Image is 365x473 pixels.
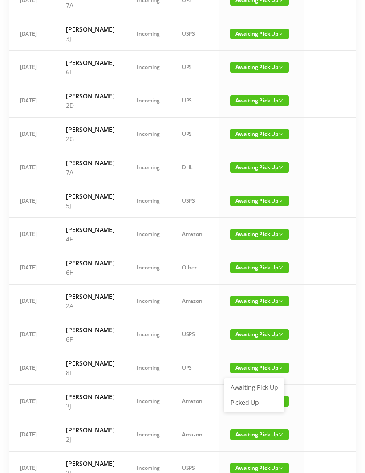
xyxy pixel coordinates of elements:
[171,184,219,218] td: USPS
[9,385,55,418] td: [DATE]
[230,162,289,173] span: Awaiting Pick Up
[279,432,283,437] i: icon: down
[126,351,171,385] td: Incoming
[279,299,283,303] i: icon: down
[66,425,114,435] h6: [PERSON_NAME]
[66,101,114,110] p: 2D
[66,201,114,210] p: 5J
[225,380,283,395] a: Awaiting Pick Up
[126,51,171,84] td: Incoming
[230,29,289,39] span: Awaiting Pick Up
[66,0,114,10] p: 7A
[279,332,283,337] i: icon: down
[230,196,289,206] span: Awaiting Pick Up
[279,98,283,103] i: icon: down
[66,234,114,244] p: 4F
[126,285,171,318] td: Incoming
[230,296,289,306] span: Awaiting Pick Up
[171,285,219,318] td: Amazon
[279,466,283,470] i: icon: down
[66,158,114,167] h6: [PERSON_NAME]
[279,232,283,236] i: icon: down
[66,125,114,134] h6: [PERSON_NAME]
[66,58,114,67] h6: [PERSON_NAME]
[66,91,114,101] h6: [PERSON_NAME]
[66,134,114,143] p: 2G
[279,265,283,270] i: icon: down
[9,318,55,351] td: [DATE]
[230,329,289,340] span: Awaiting Pick Up
[66,359,114,368] h6: [PERSON_NAME]
[126,418,171,452] td: Incoming
[279,65,283,69] i: icon: down
[279,32,283,36] i: icon: down
[126,385,171,418] td: Incoming
[171,418,219,452] td: Amazon
[171,84,219,118] td: UPS
[9,17,55,51] td: [DATE]
[230,363,289,373] span: Awaiting Pick Up
[126,184,171,218] td: Incoming
[126,318,171,351] td: Incoming
[9,118,55,151] td: [DATE]
[9,84,55,118] td: [DATE]
[171,351,219,385] td: UPS
[230,129,289,139] span: Awaiting Pick Up
[171,118,219,151] td: UPS
[66,292,114,301] h6: [PERSON_NAME]
[171,51,219,84] td: UPS
[66,225,114,234] h6: [PERSON_NAME]
[9,251,55,285] td: [DATE]
[171,218,219,251] td: Amazon
[66,24,114,34] h6: [PERSON_NAME]
[126,84,171,118] td: Incoming
[9,418,55,452] td: [DATE]
[279,165,283,170] i: icon: down
[126,118,171,151] td: Incoming
[9,218,55,251] td: [DATE]
[9,351,55,385] td: [DATE]
[171,385,219,418] td: Amazon
[171,17,219,51] td: USPS
[230,262,289,273] span: Awaiting Pick Up
[66,334,114,344] p: 6F
[126,17,171,51] td: Incoming
[230,429,289,440] span: Awaiting Pick Up
[171,318,219,351] td: USPS
[66,192,114,201] h6: [PERSON_NAME]
[279,199,283,203] i: icon: down
[66,401,114,411] p: 3J
[126,218,171,251] td: Incoming
[230,62,289,73] span: Awaiting Pick Up
[9,51,55,84] td: [DATE]
[66,368,114,377] p: 8F
[66,435,114,444] p: 2J
[9,151,55,184] td: [DATE]
[279,366,283,370] i: icon: down
[171,251,219,285] td: Other
[66,67,114,77] p: 6H
[126,251,171,285] td: Incoming
[126,151,171,184] td: Incoming
[66,167,114,177] p: 7A
[66,258,114,268] h6: [PERSON_NAME]
[230,95,289,106] span: Awaiting Pick Up
[9,285,55,318] td: [DATE]
[66,325,114,334] h6: [PERSON_NAME]
[9,184,55,218] td: [DATE]
[66,301,114,310] p: 2A
[66,392,114,401] h6: [PERSON_NAME]
[230,229,289,240] span: Awaiting Pick Up
[171,151,219,184] td: DHL
[225,396,283,410] a: Picked Up
[66,34,114,43] p: 3J
[279,132,283,136] i: icon: down
[66,268,114,277] p: 6H
[66,459,114,468] h6: [PERSON_NAME]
